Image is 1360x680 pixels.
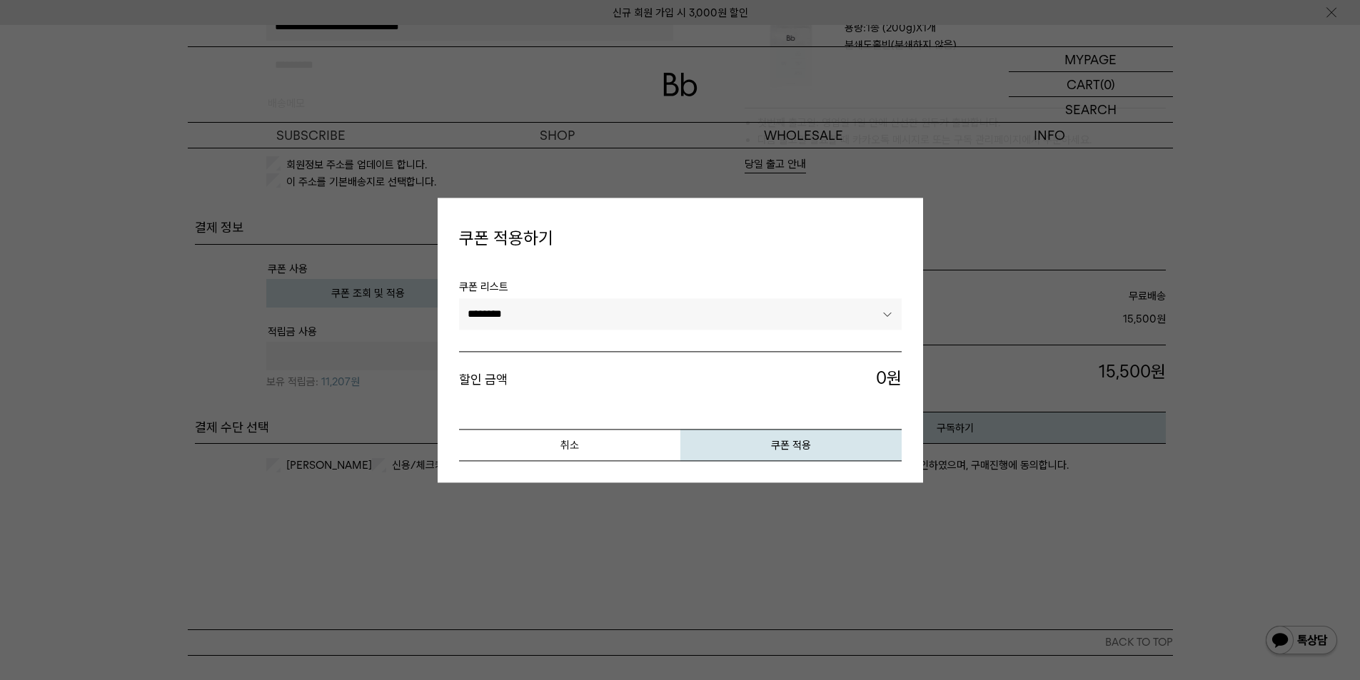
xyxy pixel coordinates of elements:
[459,372,508,387] strong: 할인 금액
[680,429,902,461] button: 쿠폰 적용
[459,429,680,461] button: 취소
[459,279,902,299] span: 쿠폰 리스트
[459,219,902,258] h4: 쿠폰 적용하기
[680,367,902,394] span: 원
[876,367,887,391] span: 0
